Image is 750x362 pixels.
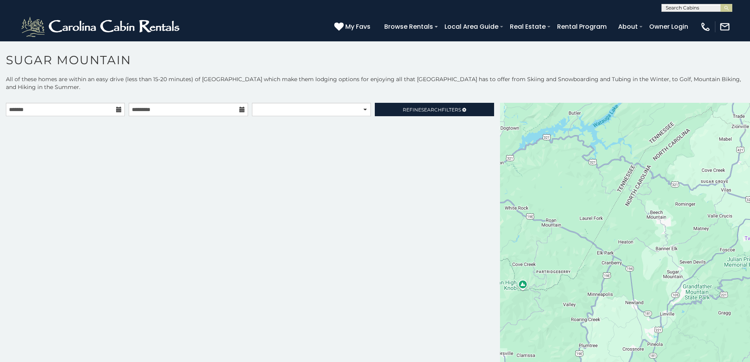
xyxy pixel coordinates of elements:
[700,21,711,32] img: phone-regular-white.png
[553,20,611,33] a: Rental Program
[403,107,461,113] span: Refine Filters
[375,103,494,116] a: RefineSearchFilters
[345,22,370,32] span: My Favs
[20,15,183,39] img: White-1-2.png
[614,20,642,33] a: About
[380,20,437,33] a: Browse Rentals
[334,22,372,32] a: My Favs
[506,20,550,33] a: Real Estate
[441,20,502,33] a: Local Area Guide
[719,21,730,32] img: mail-regular-white.png
[645,20,692,33] a: Owner Login
[421,107,442,113] span: Search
